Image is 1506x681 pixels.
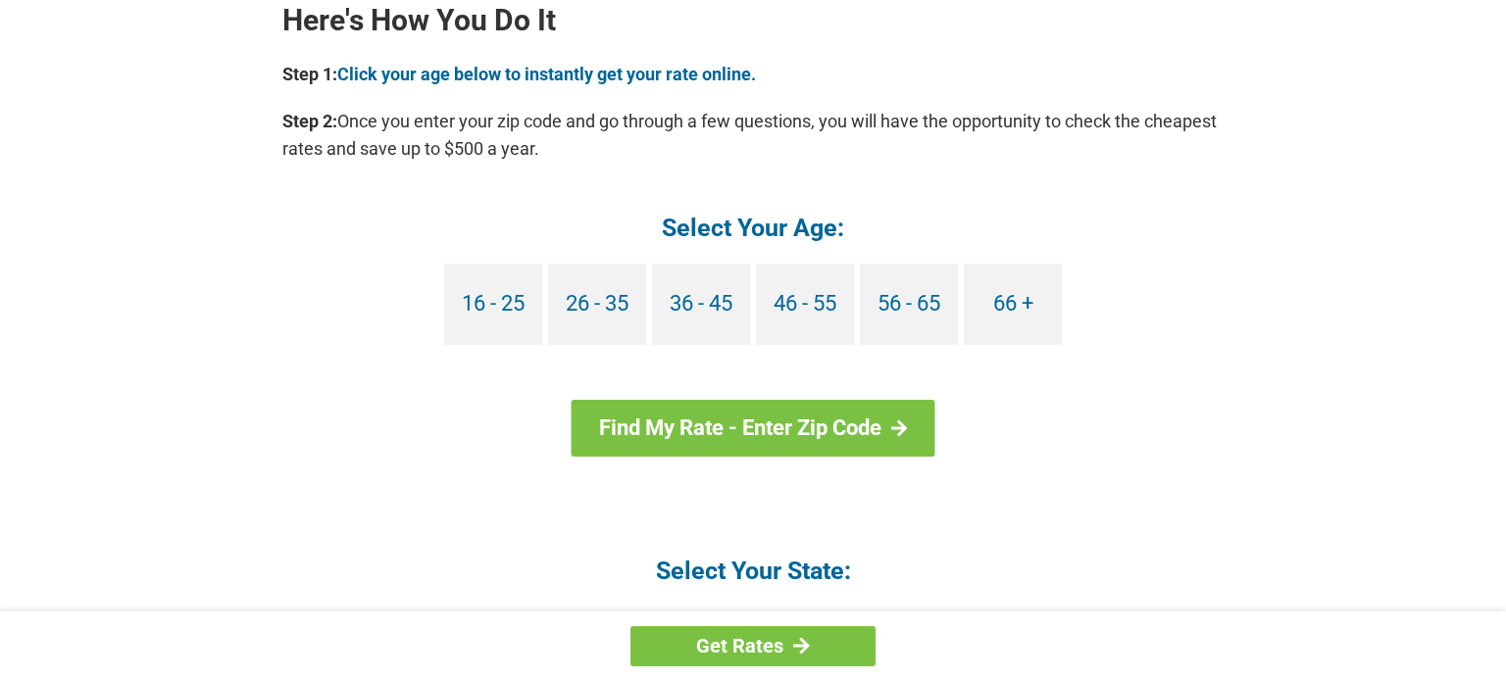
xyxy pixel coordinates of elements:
[548,264,646,345] a: 26 - 35
[282,111,337,131] b: Step 2:
[630,626,876,666] a: Get Rates
[756,264,854,345] a: 46 - 55
[282,108,1224,163] p: Once you enter your zip code and go through a few questions, you will have the opportunity to che...
[282,212,1224,244] h4: Select Your Age:
[860,264,958,345] a: 56 - 65
[444,264,542,345] a: 16 - 25
[652,264,750,345] a: 36 - 45
[282,64,337,84] b: Step 1:
[572,400,935,457] a: Find My Rate - Enter Zip Code
[337,64,756,84] a: Click your age below to instantly get your rate online.
[282,5,1224,36] h2: Here's How You Do It
[964,264,1062,345] a: 66 +
[282,555,1224,587] h4: Select Your State:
